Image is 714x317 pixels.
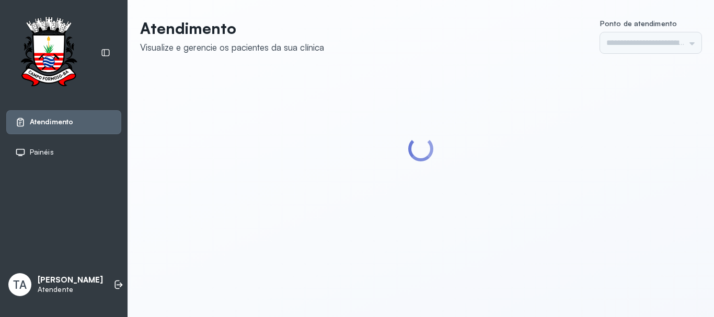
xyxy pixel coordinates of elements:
[140,19,324,38] p: Atendimento
[38,275,103,285] p: [PERSON_NAME]
[30,148,54,157] span: Painéis
[30,118,73,126] span: Atendimento
[11,17,86,89] img: Logotipo do estabelecimento
[38,285,103,294] p: Atendente
[600,19,677,28] span: Ponto de atendimento
[140,42,324,53] div: Visualize e gerencie os pacientes da sua clínica
[15,117,112,127] a: Atendimento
